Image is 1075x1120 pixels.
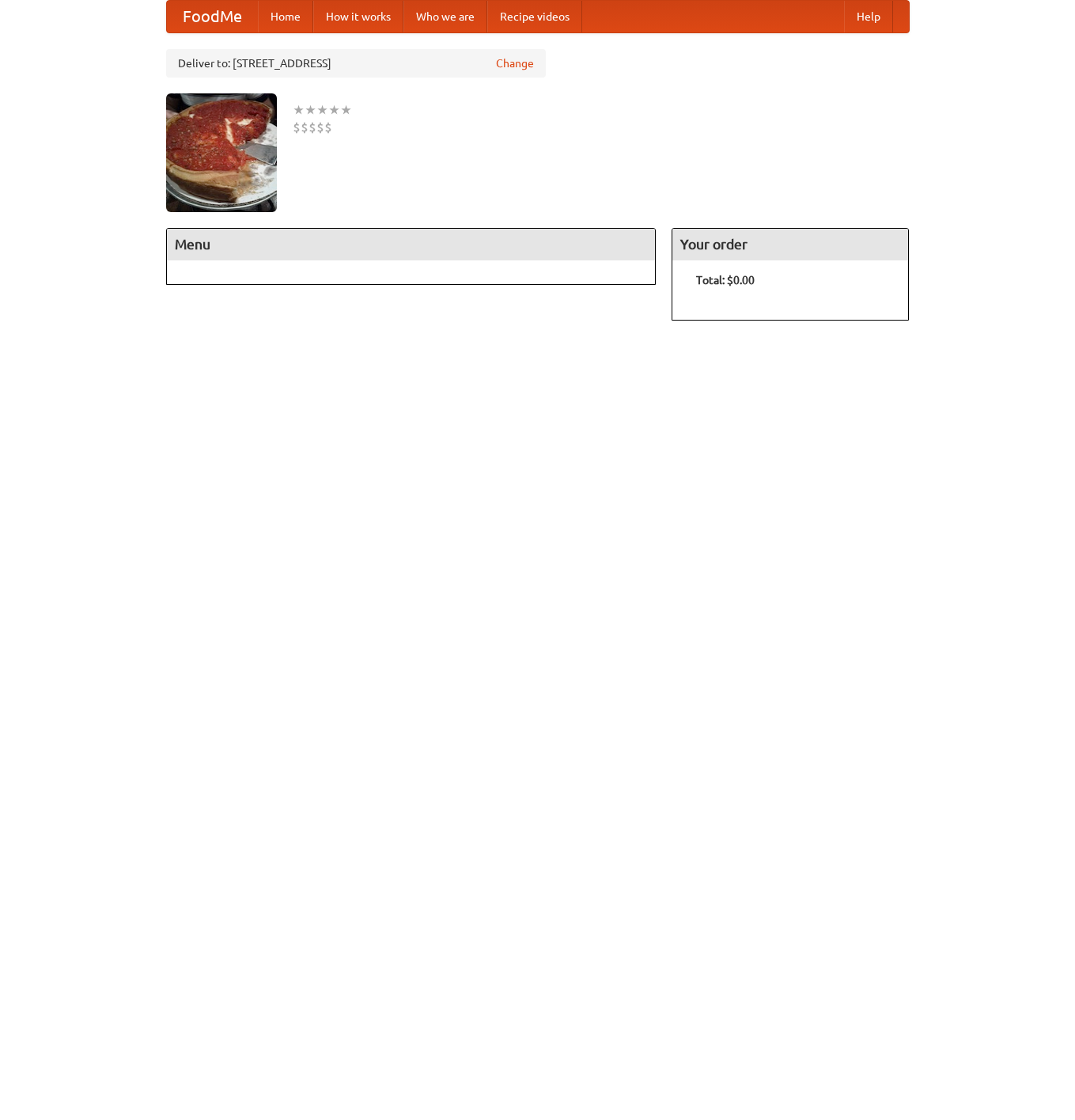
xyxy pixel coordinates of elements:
img: angular.jpg [166,93,277,212]
li: ★ [305,101,316,119]
a: Home [258,1,313,32]
a: Help [844,1,893,32]
li: $ [301,119,308,136]
li: ★ [293,101,305,119]
b: Total: $0.00 [696,274,755,287]
li: ★ [328,101,340,119]
li: ★ [340,101,352,119]
li: ★ [316,101,328,119]
h4: Your order [672,229,908,260]
a: FoodMe [167,1,258,32]
a: Recipe videos [487,1,582,32]
div: Deliver to: [STREET_ADDRESS] [166,49,546,78]
li: $ [308,119,316,136]
li: $ [324,119,332,136]
a: Change [496,55,534,71]
h4: Menu [167,229,656,260]
li: $ [293,119,301,136]
li: $ [316,119,324,136]
a: Who we are [403,1,487,32]
a: How it works [313,1,403,32]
